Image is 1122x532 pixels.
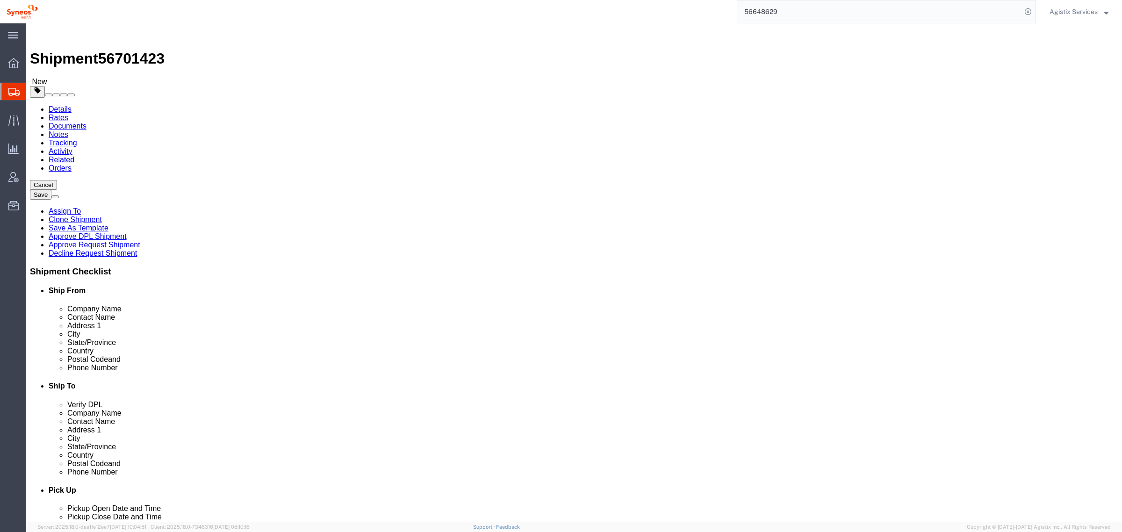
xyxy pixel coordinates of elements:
iframe: FS Legacy Container [26,23,1122,522]
span: Copyright © [DATE]-[DATE] Agistix Inc., All Rights Reserved [967,523,1111,531]
input: Search for shipment number, reference number [737,0,1021,23]
span: Client: 2025.18.0-7346316 [151,524,250,530]
span: Agistix Services [1050,7,1098,17]
a: Feedback [496,524,520,530]
button: Agistix Services [1049,6,1109,17]
img: logo [7,5,38,19]
a: Support [473,524,496,530]
span: [DATE] 10:04:51 [110,524,146,530]
span: [DATE] 08:10:16 [213,524,250,530]
span: Server: 2025.18.0-daa1fe12ee7 [37,524,146,530]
